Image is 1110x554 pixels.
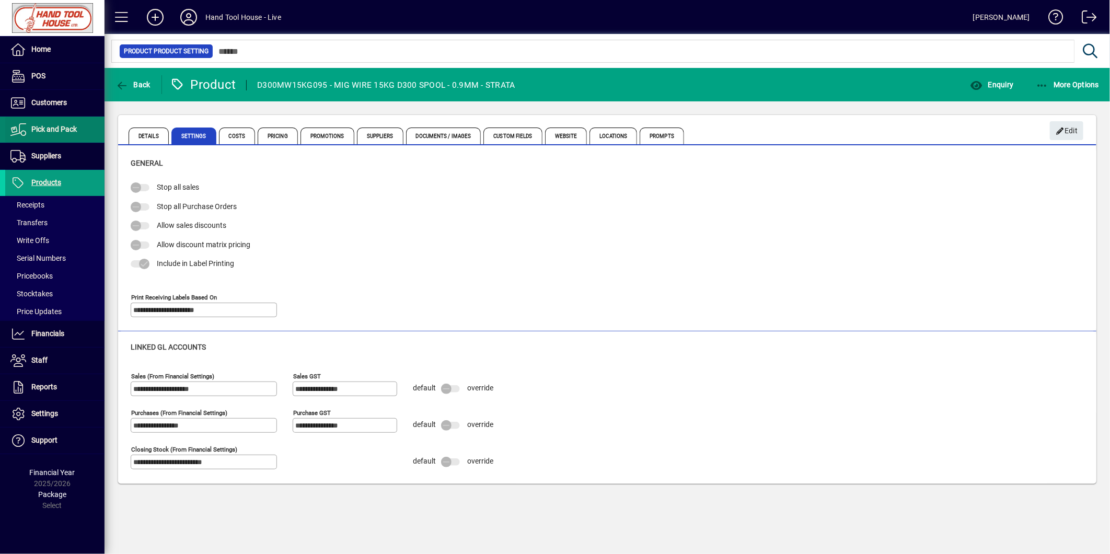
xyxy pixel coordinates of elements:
span: Product Product Setting [124,46,209,56]
a: Support [5,428,105,454]
mat-label: Purchase GST [293,409,331,416]
div: [PERSON_NAME] [973,9,1030,26]
a: Pick and Pack [5,117,105,143]
span: Enquiry [970,80,1013,89]
div: D300MW15KG095 - MIG WIRE 15KG D300 SPOOL - 0.9MM - STRATA [257,77,515,94]
span: Settings [31,409,58,418]
mat-label: Purchases (from financial settings) [131,409,227,416]
button: Back [113,75,153,94]
mat-label: Sales (from financial settings) [131,372,214,379]
a: Staff [5,348,105,374]
div: Product [170,76,236,93]
a: Suppliers [5,143,105,169]
span: Stop all sales [157,183,199,191]
span: Serial Numbers [10,254,66,262]
a: Financials [5,321,105,347]
a: Transfers [5,214,105,232]
span: Financial Year [30,468,75,477]
span: Costs [219,128,256,144]
span: Prompts [640,128,684,144]
span: Reports [31,383,57,391]
a: Customers [5,90,105,116]
span: Allow discount matrix pricing [157,240,250,249]
button: Add [138,8,172,27]
span: Stop all Purchase Orders [157,202,237,211]
a: Settings [5,401,105,427]
span: override [467,384,493,392]
span: default [413,420,436,429]
mat-label: Sales GST [293,372,321,379]
span: Transfers [10,218,48,227]
span: Pricebooks [10,272,53,280]
span: Package [38,490,66,499]
a: Reports [5,374,105,400]
span: Promotions [300,128,354,144]
span: Suppliers [357,128,403,144]
span: Staff [31,356,48,364]
span: Website [545,128,587,144]
span: Customers [31,98,67,107]
span: Settings [171,128,216,144]
button: Profile [172,8,205,27]
span: override [467,457,493,465]
span: override [467,420,493,429]
a: Knowledge Base [1040,2,1063,36]
a: Serial Numbers [5,249,105,267]
span: POS [31,72,45,80]
span: Details [129,128,169,144]
button: Enquiry [967,75,1016,94]
button: More Options [1033,75,1102,94]
span: More Options [1036,80,1100,89]
span: Receipts [10,201,44,209]
span: Allow sales discounts [157,221,226,229]
span: Home [31,45,51,53]
button: Edit [1050,121,1083,140]
span: Suppliers [31,152,61,160]
span: Price Updates [10,307,62,316]
app-page-header-button: Back [105,75,162,94]
a: Receipts [5,196,105,214]
a: Home [5,37,105,63]
span: Stocktakes [10,290,53,298]
span: Support [31,436,57,444]
span: Locations [589,128,637,144]
a: Logout [1074,2,1097,36]
a: Write Offs [5,232,105,249]
span: Back [115,80,151,89]
div: Hand Tool House - Live [205,9,281,26]
mat-label: Print Receiving Labels Based On [131,293,217,301]
span: Edit [1056,122,1078,140]
span: default [413,384,436,392]
span: Products [31,178,61,187]
span: Pick and Pack [31,125,77,133]
span: default [413,457,436,465]
mat-label: Closing stock (from financial settings) [131,445,237,453]
a: Pricebooks [5,267,105,285]
span: Linked GL accounts [131,343,206,351]
span: General [131,159,163,167]
a: Stocktakes [5,285,105,303]
span: Include in Label Printing [157,259,234,268]
span: Write Offs [10,236,49,245]
a: POS [5,63,105,89]
span: Financials [31,329,64,338]
span: Documents / Images [406,128,481,144]
span: Pricing [258,128,298,144]
a: Price Updates [5,303,105,320]
span: Custom Fields [483,128,542,144]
